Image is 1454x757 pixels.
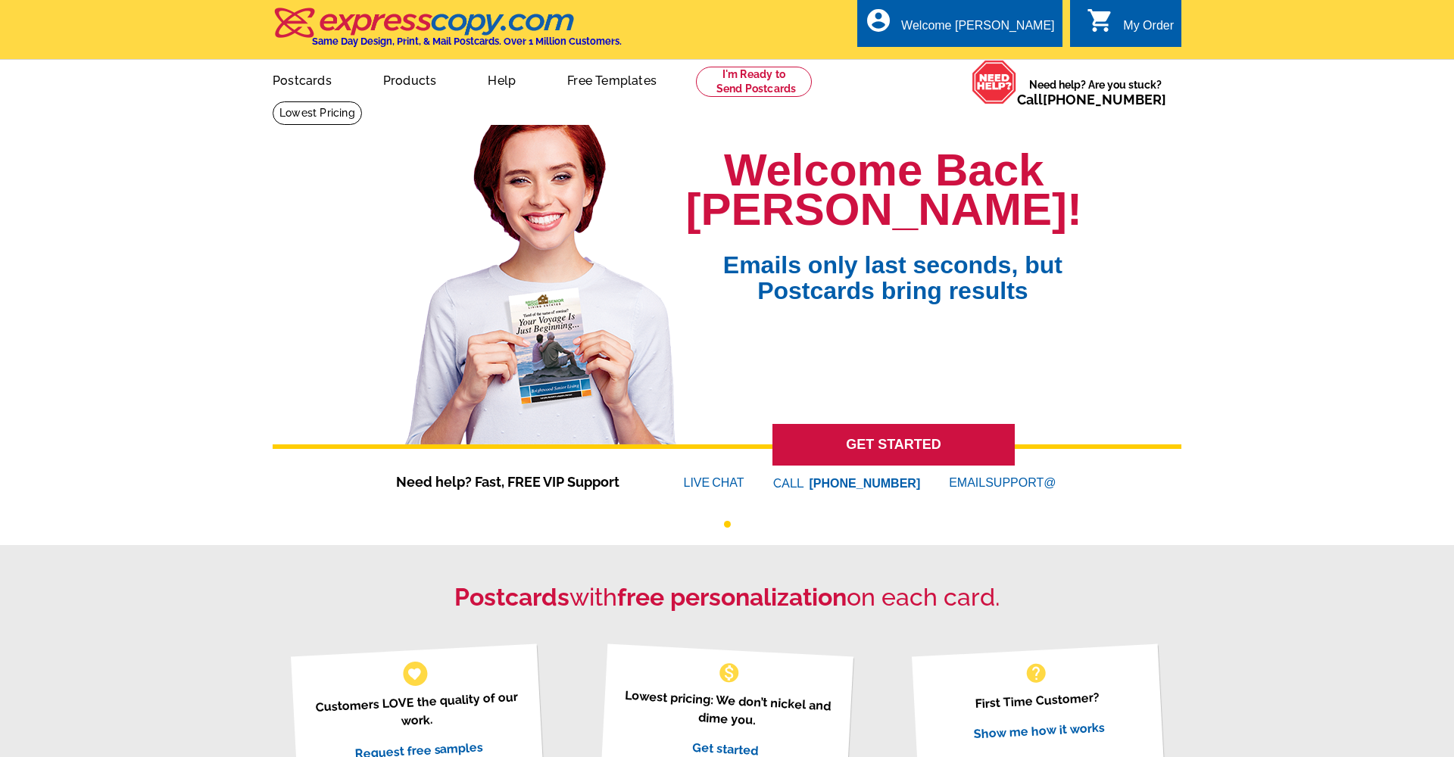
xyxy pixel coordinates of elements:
a: Free Templates [543,61,681,97]
button: 1 of 1 [724,521,731,528]
a: Same Day Design, Print, & Mail Postcards. Over 1 Million Customers. [273,18,622,47]
a: LIVECHAT [684,476,744,489]
span: favorite [407,665,423,681]
a: GET STARTED [772,424,1015,466]
a: Products [359,61,461,97]
span: Need help? Are you stuck? [1017,77,1174,107]
span: help [1024,661,1048,685]
strong: free personalization [617,583,847,611]
a: shopping_cart My Order [1087,17,1174,36]
p: First Time Customer? [930,686,1144,715]
div: Welcome [PERSON_NAME] [901,19,1054,40]
a: Help [463,61,540,97]
a: [PHONE_NUMBER] [1043,92,1166,107]
div: My Order [1123,19,1174,40]
h2: with on each card. [273,583,1181,612]
span: monetization_on [717,661,741,685]
a: Postcards [248,61,356,97]
i: account_circle [865,7,892,34]
font: SUPPORT@ [985,474,1058,492]
a: Show me how it works [973,720,1105,741]
span: Call [1017,92,1166,107]
img: welcome-back-logged-in.png [396,113,686,444]
strong: Postcards [454,583,569,611]
span: Need help? Fast, FREE VIP Support [396,472,638,492]
img: help [972,60,1017,104]
font: LIVE [684,474,713,492]
h4: Same Day Design, Print, & Mail Postcards. Over 1 Million Customers. [312,36,622,47]
span: Emails only last seconds, but Postcards bring results [704,229,1082,304]
p: Customers LOVE the quality of our work. [309,687,523,735]
h1: Welcome Back [PERSON_NAME]! [686,151,1082,229]
p: Lowest pricing: We don’t nickel and dime you. [619,686,834,734]
i: shopping_cart [1087,7,1114,34]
